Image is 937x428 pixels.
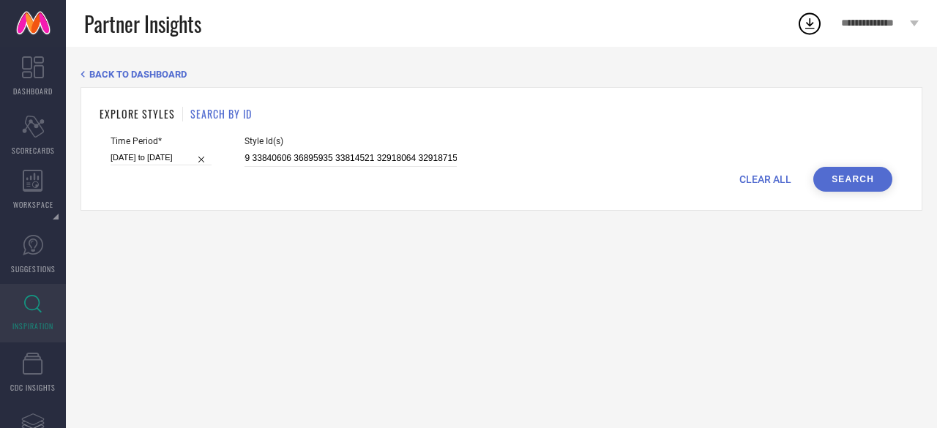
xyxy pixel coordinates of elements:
span: INSPIRATION [12,320,53,331]
span: CDC INSIGHTS [10,382,56,393]
span: SUGGESTIONS [11,263,56,274]
input: Enter comma separated style ids e.g. 12345, 67890 [244,150,457,167]
span: BACK TO DASHBOARD [89,69,187,80]
span: WORKSPACE [13,199,53,210]
span: Style Id(s) [244,136,457,146]
button: Search [813,167,892,192]
span: CLEAR ALL [739,173,791,185]
h1: EXPLORE STYLES [100,106,175,121]
div: Open download list [796,10,823,37]
span: Time Period* [111,136,212,146]
span: SCORECARDS [12,145,55,156]
input: Select time period [111,150,212,165]
span: Partner Insights [84,9,201,39]
div: Back TO Dashboard [81,69,922,80]
h1: SEARCH BY ID [190,106,252,121]
span: DASHBOARD [13,86,53,97]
